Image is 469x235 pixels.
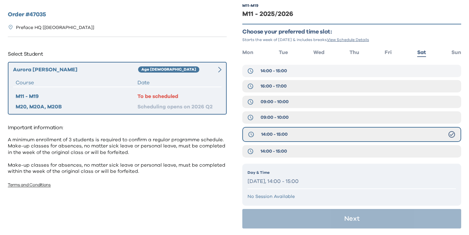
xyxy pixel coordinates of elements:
[242,37,461,42] p: Starts the week of [DATE] & includes breaks.
[279,50,288,55] span: Tue
[242,65,461,77] button: 14:00 - 15:00
[242,28,461,36] p: Choose your preferred time slot:
[137,79,219,87] div: Date
[261,68,287,74] span: 14:00 - 15:00
[16,103,137,111] div: M20, M20A, M20B
[261,131,288,138] span: 14:00 - 15:00
[451,50,461,55] span: Sun
[242,9,461,19] div: M11 - 2025/2026
[385,50,392,55] span: Fri
[313,50,324,55] span: Wed
[8,183,51,187] a: Terms and Conditions
[8,122,227,133] p: Important information:
[261,114,289,121] span: 09:00 - 10:00
[417,50,426,55] span: Sat
[248,193,456,200] p: No Session Available
[242,209,461,228] button: Next
[349,50,359,55] span: Thu
[8,49,227,59] p: Select Student
[16,79,137,87] div: Course
[13,66,138,74] div: Aurora [PERSON_NAME]
[261,83,287,90] span: 16:00 - 17:00
[242,50,253,55] span: Mon
[242,96,461,108] button: 09:00 - 10:00
[248,177,456,186] p: [DATE], 14:00 - 15:00
[248,170,456,175] p: Day & Time
[242,145,461,158] button: 14:00 - 15:00
[344,215,360,222] p: Next
[261,99,289,105] span: 09:00 - 10:00
[8,137,227,175] p: A minimum enrollment of 3 students is required to confirm a regular programme schedule. Make-up c...
[8,10,227,19] h2: Order # 47035
[261,148,287,155] span: 14:00 - 15:00
[242,3,258,8] div: M11 - M19
[137,92,219,100] div: To be scheduled
[16,24,94,31] p: Preface HQ [[GEOGRAPHIC_DATA]]
[242,127,461,142] button: 14:00 - 15:00
[242,80,461,92] button: 16:00 - 17:00
[137,103,219,111] div: Scheduling opens on 2026 Q2
[242,111,461,124] button: 09:00 - 10:00
[16,92,137,100] div: M11 - M19
[327,38,369,42] span: View Schedule Details
[138,66,199,73] div: Age [DEMOGRAPHIC_DATA]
